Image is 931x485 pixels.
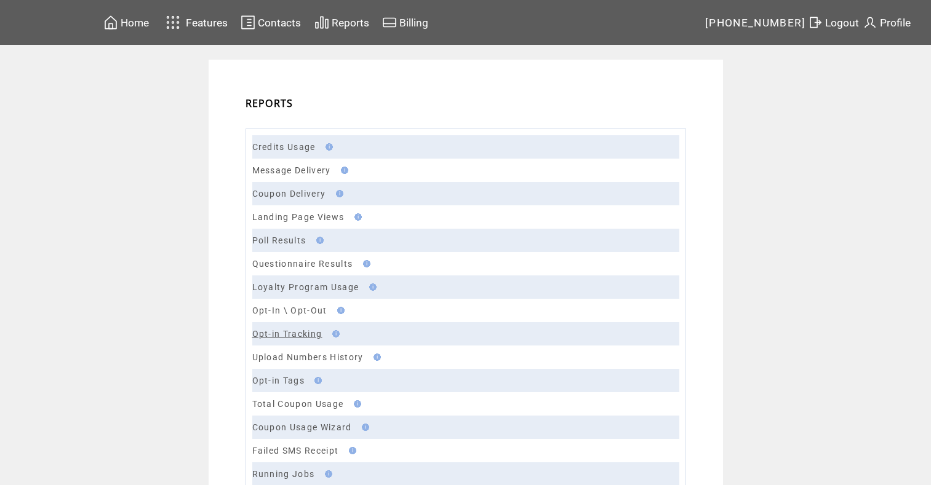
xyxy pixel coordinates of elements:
[705,17,806,29] span: [PHONE_NUMBER]
[314,15,329,30] img: chart.svg
[399,17,428,29] span: Billing
[808,15,823,30] img: exit.svg
[252,165,331,175] a: Message Delivery
[252,235,306,245] a: Poll Results
[252,399,344,409] a: Total Coupon Usage
[329,330,340,337] img: help.gif
[241,15,255,30] img: contacts.svg
[252,446,339,455] a: Failed SMS Receipt
[825,17,859,29] span: Logout
[370,353,381,361] img: help.gif
[861,13,913,32] a: Profile
[258,17,301,29] span: Contacts
[252,306,327,315] a: Opt-In \ Opt-Out
[806,13,861,32] a: Logout
[345,447,356,454] img: help.gif
[358,424,369,431] img: help.gif
[321,470,332,478] img: help.gif
[313,13,371,32] a: Reports
[337,167,348,174] img: help.gif
[350,400,361,408] img: help.gif
[102,13,151,32] a: Home
[359,260,370,267] img: help.gif
[351,213,362,221] img: help.gif
[366,283,377,291] img: help.gif
[161,10,230,34] a: Features
[380,13,430,32] a: Billing
[863,15,877,30] img: profile.svg
[313,237,324,244] img: help.gif
[162,12,184,33] img: features.svg
[252,282,359,292] a: Loyalty Program Usage
[311,377,322,384] img: help.gif
[252,329,322,339] a: Opt-in Tracking
[252,422,352,432] a: Coupon Usage Wizard
[252,189,326,199] a: Coupon Delivery
[246,97,294,110] span: REPORTS
[382,15,397,30] img: creidtcard.svg
[252,376,305,385] a: Opt-in Tags
[121,17,149,29] span: Home
[334,307,345,314] img: help.gif
[252,212,345,222] a: Landing Page Views
[332,190,343,197] img: help.gif
[252,469,315,479] a: Running Jobs
[103,15,118,30] img: home.svg
[186,17,228,29] span: Features
[252,142,316,152] a: Credits Usage
[322,143,333,151] img: help.gif
[239,13,303,32] a: Contacts
[252,352,364,362] a: Upload Numbers History
[252,259,353,269] a: Questionnaire Results
[332,17,369,29] span: Reports
[880,17,911,29] span: Profile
